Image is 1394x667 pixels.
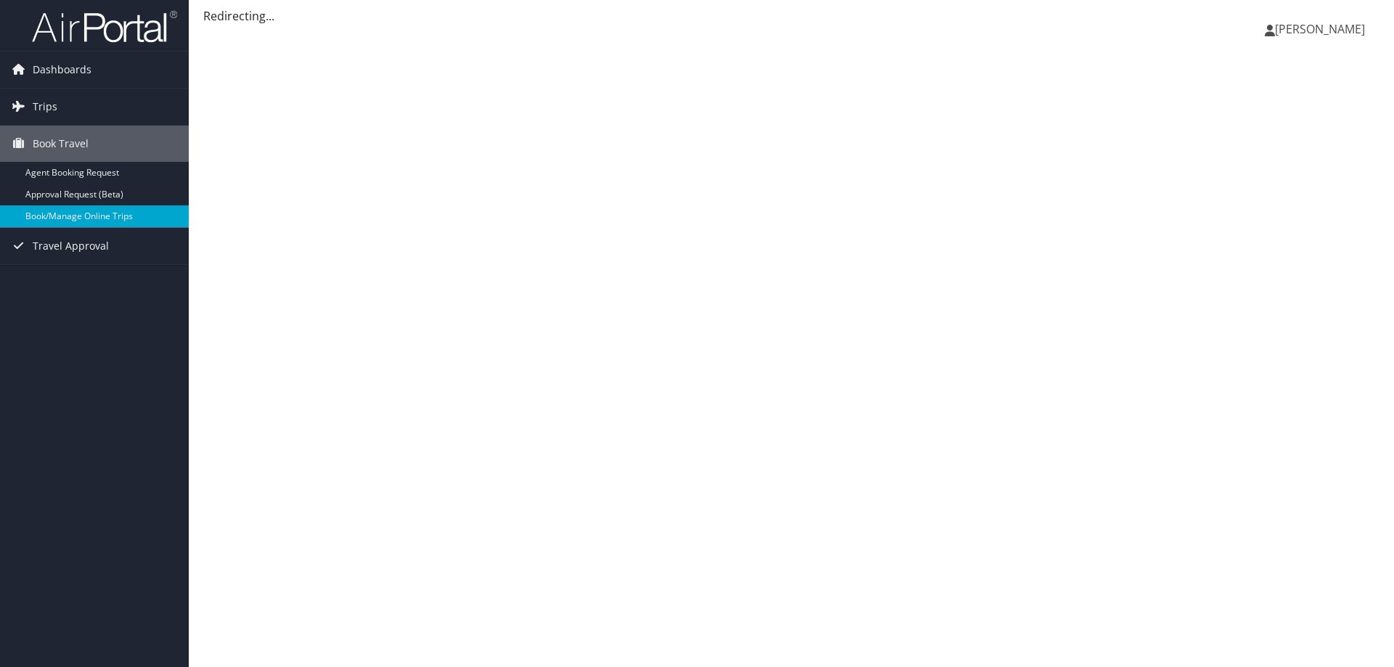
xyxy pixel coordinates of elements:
[1265,7,1379,51] a: [PERSON_NAME]
[1275,21,1365,37] span: [PERSON_NAME]
[32,9,177,44] img: airportal-logo.png
[203,7,1379,25] div: Redirecting...
[33,228,109,264] span: Travel Approval
[33,126,89,162] span: Book Travel
[33,89,57,125] span: Trips
[33,52,91,88] span: Dashboards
